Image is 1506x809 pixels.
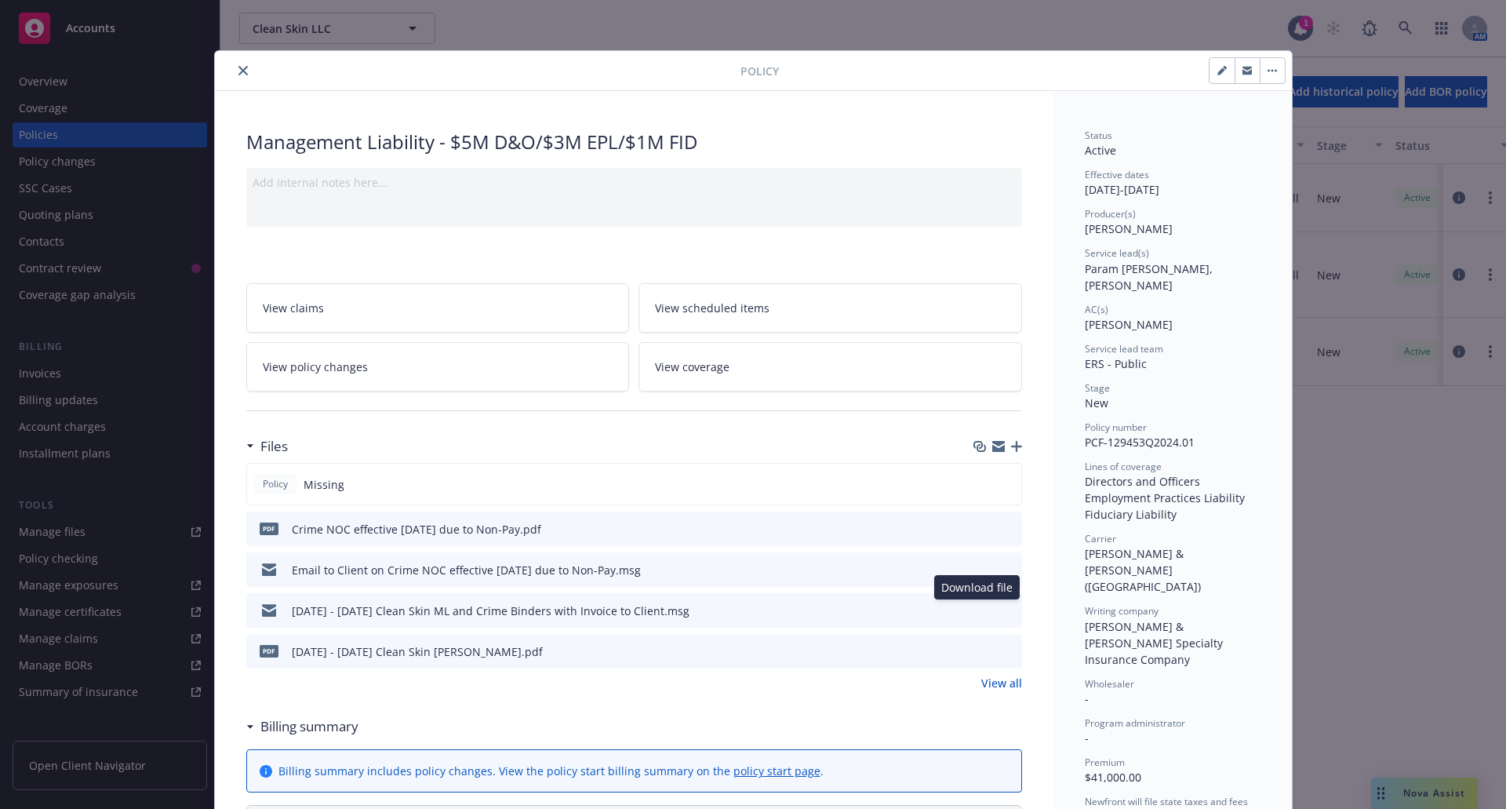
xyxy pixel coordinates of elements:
[246,716,358,737] div: Billing summary
[1085,731,1089,745] span: -
[260,645,278,657] span: pdf
[1085,604,1159,618] span: Writing company
[1085,716,1185,730] span: Program administrator
[1085,691,1089,706] span: -
[655,300,769,316] span: View scheduled items
[1085,473,1260,490] div: Directors and Officers
[1085,168,1260,198] div: [DATE] - [DATE]
[1002,521,1016,538] button: preview file
[1085,460,1162,473] span: Lines of coverage
[638,283,1022,333] a: View scheduled items
[304,476,344,493] span: Missing
[1002,603,1016,619] button: preview file
[1085,342,1163,355] span: Service lead team
[638,342,1022,392] a: View coverage
[1085,129,1112,142] span: Status
[1085,795,1248,808] span: Newfront will file state taxes and fees
[1085,207,1136,220] span: Producer(s)
[655,359,729,375] span: View coverage
[260,716,358,737] h3: Billing summary
[1085,619,1226,667] span: [PERSON_NAME] & [PERSON_NAME] Specialty Insurance Company
[263,300,324,316] span: View claims
[977,603,989,619] button: download file
[981,675,1022,691] a: View all
[246,342,630,392] a: View policy changes
[1085,261,1216,293] span: Param [PERSON_NAME], [PERSON_NAME]
[1085,421,1147,434] span: Policy number
[260,436,288,457] h3: Files
[1085,546,1201,594] span: [PERSON_NAME] & [PERSON_NAME] ([GEOGRAPHIC_DATA])
[292,562,641,578] div: Email to Client on Crime NOC effective [DATE] due to Non-Pay.msg
[977,562,989,578] button: download file
[1085,532,1116,545] span: Carrier
[246,129,1022,155] div: Management Liability - $5M D&O/$3M EPL/$1M FID
[1085,168,1149,181] span: Effective dates
[1085,246,1149,260] span: Service lead(s)
[1085,303,1108,316] span: AC(s)
[1002,643,1016,660] button: preview file
[733,763,820,778] a: policy start page
[292,603,689,619] div: [DATE] - [DATE] Clean Skin ML and Crime Binders with Invoice to Client.msg
[1085,435,1195,450] span: PCF-129453Q2024.01
[260,523,278,534] span: pdf
[1002,562,1016,578] button: preview file
[1085,770,1141,785] span: $41,000.00
[278,763,824,779] div: Billing summary includes policy changes. View the policy start billing summary on the .
[740,63,779,79] span: Policy
[234,61,253,80] button: close
[246,436,288,457] div: Files
[934,575,1020,599] div: Download file
[1085,395,1108,410] span: New
[1085,143,1116,158] span: Active
[1085,221,1173,236] span: [PERSON_NAME]
[1085,381,1110,395] span: Stage
[977,643,989,660] button: download file
[260,477,291,491] span: Policy
[1085,756,1125,769] span: Premium
[1085,317,1173,332] span: [PERSON_NAME]
[977,521,989,538] button: download file
[246,283,630,333] a: View claims
[1085,506,1260,523] div: Fiduciary Liability
[1085,490,1260,506] div: Employment Practices Liability
[1085,356,1147,371] span: ERS - Public
[263,359,368,375] span: View policy changes
[253,174,1016,191] div: Add internal notes here...
[292,643,543,660] div: [DATE] - [DATE] Clean Skin [PERSON_NAME].pdf
[1085,677,1134,691] span: Wholesaler
[292,521,541,538] div: Crime NOC effective [DATE] due to Non-Pay.pdf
